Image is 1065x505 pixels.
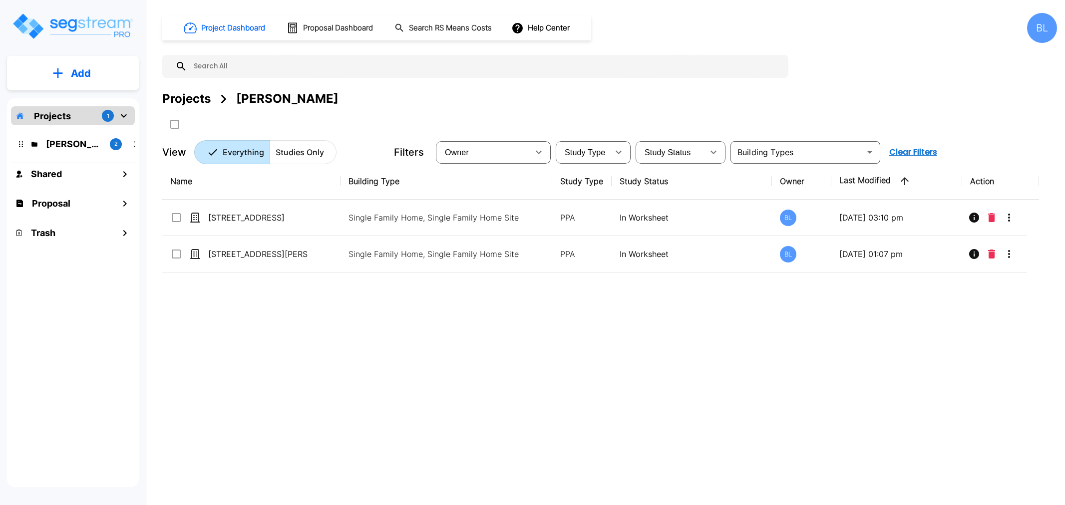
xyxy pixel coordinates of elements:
div: BL [1027,13,1057,43]
div: Platform [194,140,337,164]
button: Project Dashboard [180,17,271,39]
h1: Search RS Means Costs [409,22,492,34]
button: Delete [984,244,999,264]
h1: Proposal Dashboard [303,22,373,34]
h1: Trash [31,226,55,240]
button: Add [7,59,139,88]
div: Select [638,138,704,166]
button: Proposal Dashboard [283,17,378,38]
p: PPA [560,212,604,224]
p: Single Family Home, Single Family Home Site [349,212,527,224]
p: Projects [34,109,71,123]
button: Info [964,208,984,228]
p: In Worksheet [620,212,764,224]
div: [PERSON_NAME] [236,90,339,108]
button: Delete [984,208,999,228]
span: Owner [445,148,469,157]
th: Last Modified [831,163,962,200]
th: Name [162,163,341,200]
input: Search All [187,55,783,78]
p: In Worksheet [620,248,764,260]
div: Select [558,138,609,166]
h1: Proposal [32,197,70,210]
h1: Shared [31,167,62,181]
th: Building Type [341,163,552,200]
p: Everything [223,146,264,158]
p: Single Family Home, Single Family Home Site [349,248,527,260]
p: 1 [107,112,109,120]
button: Help Center [509,18,574,37]
span: Study Status [645,148,691,157]
img: Logo [11,12,134,40]
button: Info [964,244,984,264]
div: Projects [162,90,211,108]
p: [DATE] 01:07 pm [839,248,954,260]
button: Studies Only [270,140,337,164]
p: Add [71,66,91,81]
button: Open [863,145,877,159]
p: [DATE] 03:10 pm [839,212,954,224]
div: Select [438,138,529,166]
button: More-Options [999,244,1019,264]
th: Action [962,163,1040,200]
span: Study Type [565,148,605,157]
p: [STREET_ADDRESS] [208,212,308,224]
div: BL [780,246,796,262]
p: [STREET_ADDRESS][PERSON_NAME] [208,248,308,260]
p: PPA [560,248,604,260]
button: SelectAll [165,114,185,134]
th: Owner [772,163,831,200]
p: Karin Howard [46,137,102,151]
p: View [162,145,186,160]
p: 2 [114,140,118,148]
th: Study Type [552,163,612,200]
button: More-Options [999,208,1019,228]
button: Clear Filters [885,142,941,162]
button: Everything [194,140,270,164]
input: Building Types [733,145,861,159]
button: Search RS Means Costs [390,18,497,38]
th: Study Status [612,163,772,200]
h1: Project Dashboard [201,22,265,34]
div: BL [780,210,796,226]
p: Filters [394,145,424,160]
p: Studies Only [276,146,324,158]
